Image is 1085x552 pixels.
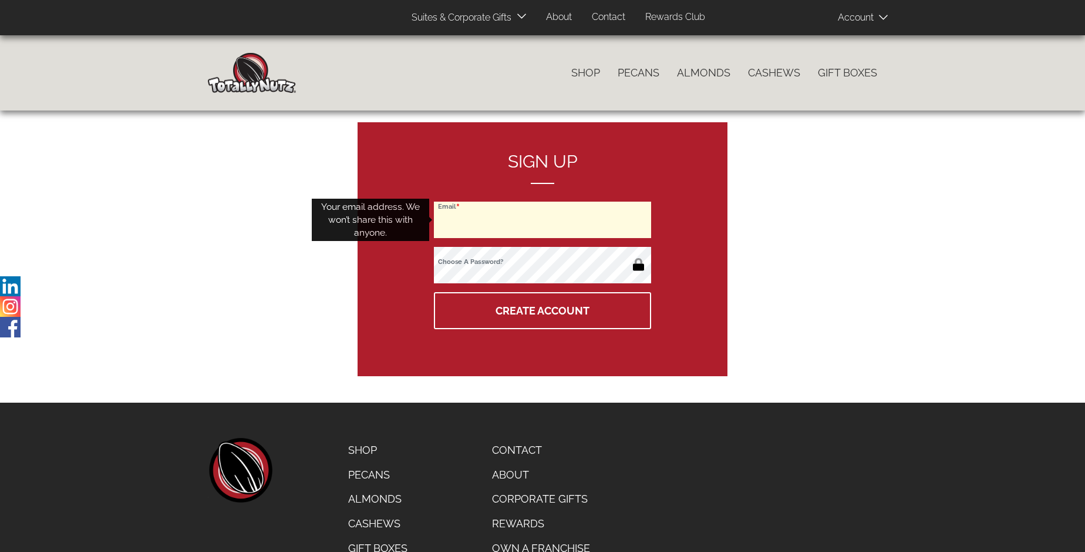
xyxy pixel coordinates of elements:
h2: Sign up [434,152,651,184]
a: Rewards [483,511,599,536]
button: Create Account [434,292,651,329]
a: Rewards Club [636,6,714,29]
a: Cashews [739,61,809,85]
a: Shop [339,438,416,463]
a: Corporate Gifts [483,487,599,511]
img: Home [208,53,296,93]
a: About [483,463,599,487]
a: Cashews [339,511,416,536]
a: Shop [562,61,609,85]
a: Almonds [339,487,416,511]
a: Suites & Corporate Gifts [403,6,515,29]
a: Pecans [339,463,416,487]
a: Contact [483,438,599,463]
a: About [537,6,581,29]
div: Your email address. We won’t share this with anyone. [312,199,429,242]
a: Contact [583,6,634,29]
a: Almonds [668,61,739,85]
a: Gift Boxes [809,61,886,85]
a: Pecans [609,61,668,85]
a: home [208,438,272,503]
input: Email [434,202,651,238]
